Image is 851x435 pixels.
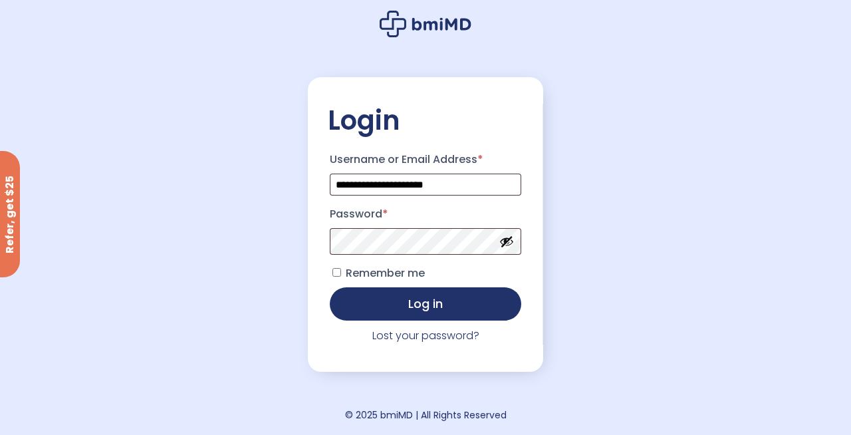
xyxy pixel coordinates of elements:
div: © 2025 bmiMD | All Rights Reserved [345,406,507,424]
a: Lost your password? [372,328,479,343]
span: Remember me [346,265,425,281]
h2: Login [328,104,523,137]
button: Log in [330,287,521,321]
input: Remember me [332,268,341,277]
label: Username or Email Address [330,149,521,170]
button: Show password [499,234,514,249]
label: Password [330,204,521,225]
